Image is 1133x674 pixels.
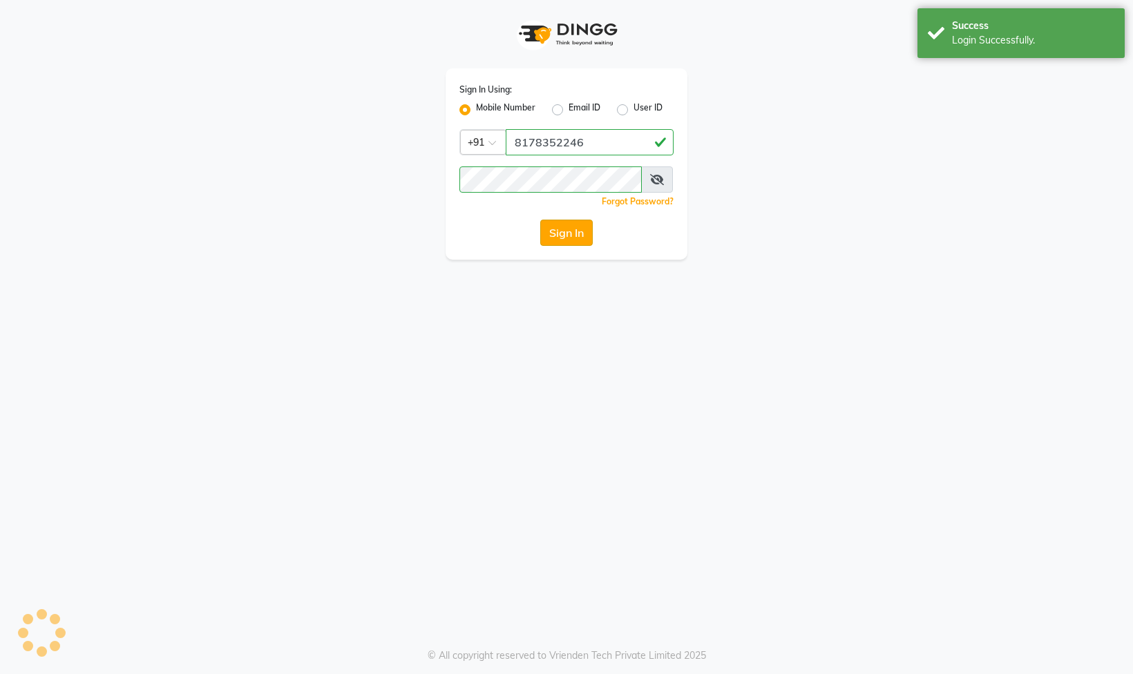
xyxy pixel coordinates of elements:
[952,33,1114,48] div: Login Successfully.
[952,19,1114,33] div: Success
[569,102,600,118] label: Email ID
[476,102,535,118] label: Mobile Number
[511,14,622,55] img: logo1.svg
[602,196,674,206] a: Forgot Password?
[459,166,642,193] input: Username
[634,102,663,118] label: User ID
[459,84,512,96] label: Sign In Using:
[540,220,593,246] button: Sign In
[506,129,674,155] input: Username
